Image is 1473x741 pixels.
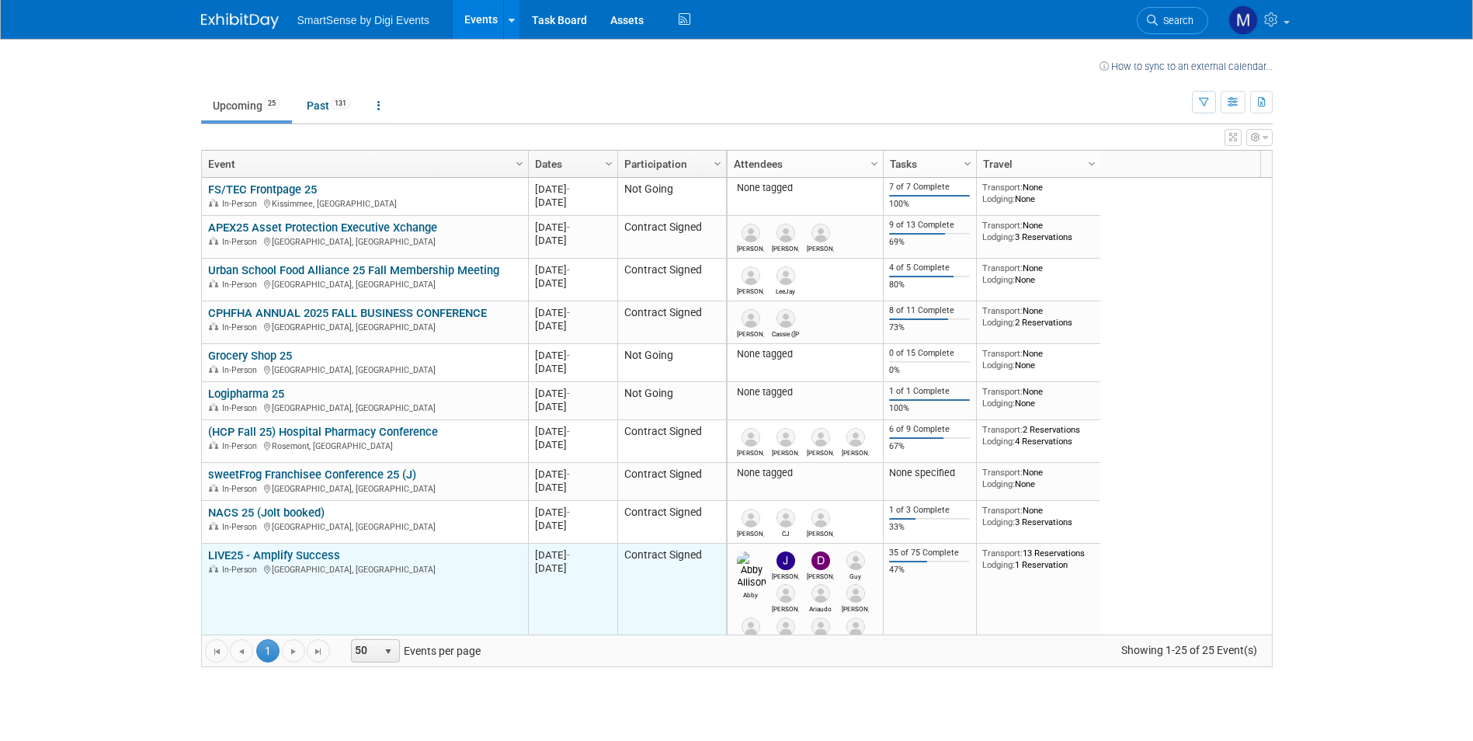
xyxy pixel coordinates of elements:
span: - [567,264,570,276]
img: In-Person Event [209,237,218,245]
span: Showing 1-25 of 25 Event(s) [1106,639,1271,661]
span: Lodging: [982,398,1015,409]
div: Rosemont, [GEOGRAPHIC_DATA] [208,439,521,452]
span: Transport: [982,548,1023,558]
a: Go to the last page [307,639,330,663]
span: Transport: [982,505,1023,516]
img: Jimmy Furst [776,617,795,636]
img: Amy Berry [742,428,760,447]
div: LeeJay Moreno [772,285,799,295]
div: CJ Lewis [772,527,799,537]
td: Contract Signed [617,420,726,463]
div: 1 of 3 Complete [889,505,970,516]
div: [DATE] [535,221,610,234]
span: Events per page [331,639,496,663]
span: Lodging: [982,478,1015,489]
img: Sara Kaster [811,224,830,242]
div: 8 of 11 Complete [889,305,970,316]
a: Column Settings [709,151,726,174]
a: Grocery Shop 25 [208,349,292,363]
div: None tagged [733,348,877,360]
div: [DATE] [535,548,610,562]
div: 47% [889,565,970,576]
div: None None [982,348,1094,370]
a: Travel [983,151,1090,177]
a: Attendees [734,151,873,177]
div: None tagged [733,386,877,398]
a: How to sync to an external calendar... [1100,61,1273,72]
img: In-Person Event [209,199,218,207]
a: Column Settings [959,151,976,174]
a: Urban School Food Alliance 25 Fall Membership Meeting [208,263,499,277]
td: Not Going [617,344,726,382]
div: None None [982,263,1094,285]
a: Tasks [890,151,966,177]
a: CPHFHA ANNUAL 2025 FALL BUSINESS CONFERENCE [208,306,487,320]
a: FS/TEC Frontpage 25 [208,183,317,197]
img: ExhibitDay [201,13,279,29]
span: Transport: [982,424,1023,435]
img: Guy Yehiav [846,551,865,570]
div: [GEOGRAPHIC_DATA], [GEOGRAPHIC_DATA] [208,235,521,248]
span: Lodging: [982,317,1015,328]
span: - [567,468,570,480]
div: Dan Tiernan [807,570,834,580]
a: Column Settings [600,151,617,174]
div: None tagged [733,182,877,194]
div: 100% [889,403,970,414]
div: [DATE] [535,306,610,319]
span: Column Settings [513,158,526,170]
div: 73% [889,322,970,333]
span: Transport: [982,263,1023,273]
img: Cassie (Cassandra) Murray [776,309,795,328]
span: Lodging: [982,193,1015,204]
span: Transport: [982,182,1023,193]
div: Alex Yang [772,242,799,252]
div: Hackbart Jeff [772,447,799,457]
div: [DATE] [535,263,610,277]
span: - [567,506,570,518]
span: Column Settings [1086,158,1098,170]
div: 80% [889,280,970,290]
div: [DATE] [535,362,610,375]
a: Column Settings [511,151,528,174]
a: Logipharma 25 [208,387,284,401]
img: Sammy Kolt [846,584,865,603]
td: Not Going [617,382,726,420]
div: Sara Kaster [737,527,764,537]
div: Ariaudo Joe [807,603,834,613]
div: 0 of 15 Complete [889,348,970,359]
span: Column Settings [711,158,724,170]
span: 131 [330,98,351,110]
div: Fran Tasker [772,603,799,613]
span: Lodging: [982,559,1015,570]
span: Go to the next page [287,645,300,658]
div: Sammy Kolt [842,603,869,613]
span: 25 [263,98,280,110]
span: Column Settings [603,158,615,170]
img: Dana Deignan [811,428,830,447]
div: Carissa Conlee [842,447,869,457]
span: Lodging: [982,231,1015,242]
img: McKinzie Kistler [1228,5,1258,35]
span: - [567,183,570,195]
img: In-Person Event [209,484,218,492]
div: [GEOGRAPHIC_DATA], [GEOGRAPHIC_DATA] [208,482,521,495]
span: Column Settings [961,158,974,170]
span: 1 [256,639,280,663]
img: Laura Wisdom [742,266,760,285]
img: Kevin Lettow [846,617,865,636]
div: Sara Kaster [807,242,834,252]
td: Contract Signed [617,301,726,344]
img: Hackbart Jeff [776,428,795,447]
div: Kissimmee, [GEOGRAPHIC_DATA] [208,197,521,210]
td: Contract Signed [617,259,726,301]
a: Column Settings [866,151,883,174]
span: - [567,350,570,361]
img: Abby Allison [737,551,766,589]
span: Transport: [982,467,1023,478]
div: 4 of 5 Complete [889,263,970,273]
span: In-Person [222,441,262,451]
div: 1 of 1 Complete [889,386,970,397]
span: - [567,426,570,437]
